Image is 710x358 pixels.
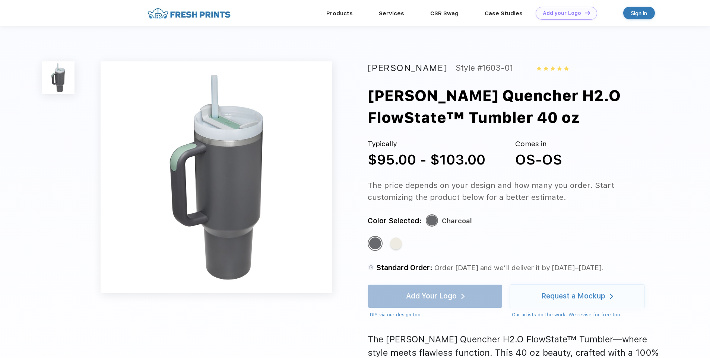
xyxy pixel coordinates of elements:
div: Color Selected: [368,215,422,227]
img: yellow_star.svg [537,66,541,71]
div: [PERSON_NAME] [368,61,447,75]
img: yellow_star.svg [543,66,548,71]
div: [PERSON_NAME] Quencher H2.O FlowState™ Tumbler 40 oz [368,85,687,129]
a: Sign in [623,7,655,19]
img: yellow_star.svg [557,66,562,71]
img: func=resize&h=100 [42,61,75,94]
img: func=resize&h=640 [101,61,332,293]
img: fo%20logo%202.webp [145,7,233,20]
div: DIY via our design tool. [370,311,503,319]
div: Style #1603-01 [456,61,513,75]
div: Sign in [631,9,647,17]
div: Add your Logo [543,10,581,16]
span: Standard Order: [376,263,432,272]
a: Products [326,10,353,17]
img: standard order [368,264,374,271]
div: Charcoal [442,215,472,227]
div: Typically [368,139,485,150]
div: Cream [390,237,402,249]
div: Request a Mockup [541,293,605,300]
div: Comes in [515,139,562,150]
span: Order [DATE] and we’ll deliver it by [DATE]–[DATE]. [434,263,604,272]
img: DT [585,11,590,15]
div: $95.00 - $103.00 [368,150,485,170]
img: yellow_star.svg [551,66,555,71]
div: OS-OS [515,150,562,170]
img: yellow_star.svg [564,66,568,71]
img: white arrow [610,294,613,299]
div: The price depends on your design and how many you order. Start customizing the product below for ... [368,179,659,203]
div: Charcoal [369,237,381,249]
div: Our artists do the work! We revise for free too. [512,311,644,319]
